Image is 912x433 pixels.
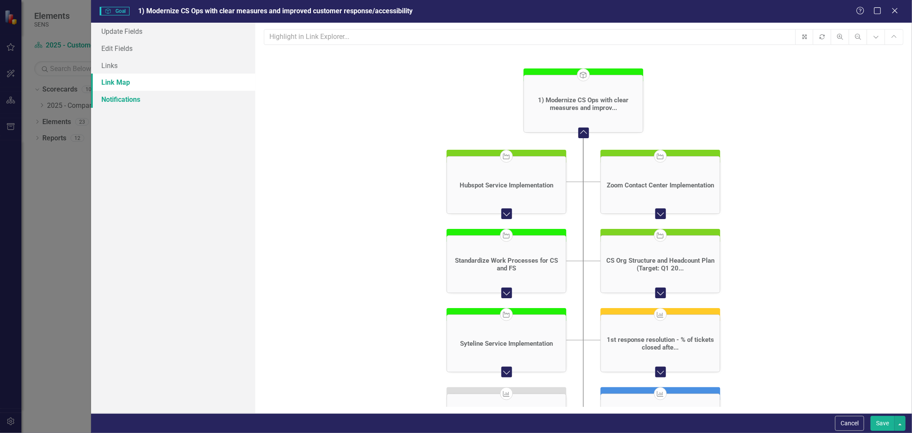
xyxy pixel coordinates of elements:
a: Standardize Work Processes for CS and FS [447,257,566,272]
div: CS Org Structure and Headcount Plan (Target: Q1 20... [603,257,718,272]
div: Zoom Contact Center Implementation [607,181,714,189]
a: 1) Modernize CS Ops with clear measures and improv... [524,96,643,112]
a: Syteline Service Implementation [458,340,555,347]
span: 1) Modernize CS Ops with clear measures and improved customer response/accessibility [138,7,413,15]
a: Edit Fields [91,40,255,57]
div: 1st response resolution - % of tickets closed afte... [603,336,718,351]
span: Goal [100,7,129,15]
div: Syteline Service Implementation [460,340,553,347]
a: CS Org Structure and Headcount Plan (Target: Q1 20... [601,257,720,272]
a: Zoom Contact Center Implementation [605,181,716,189]
input: Highlight in Link Explorer... [264,29,796,45]
button: Save [871,416,894,431]
a: Hubspot Service Implementation [457,181,555,189]
div: Standardize Work Processes for CS and FS [449,257,564,272]
a: 1st response resolution - % of tickets closed afte... [601,336,720,351]
a: Update Fields [91,23,255,40]
a: Link Map [91,74,255,91]
div: 1) Modernize CS Ops with clear measures and improv... [526,96,641,112]
a: Links [91,57,255,74]
div: Hubspot Service Implementation [460,181,553,189]
a: Notifications [91,91,255,108]
button: Cancel [835,416,864,431]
